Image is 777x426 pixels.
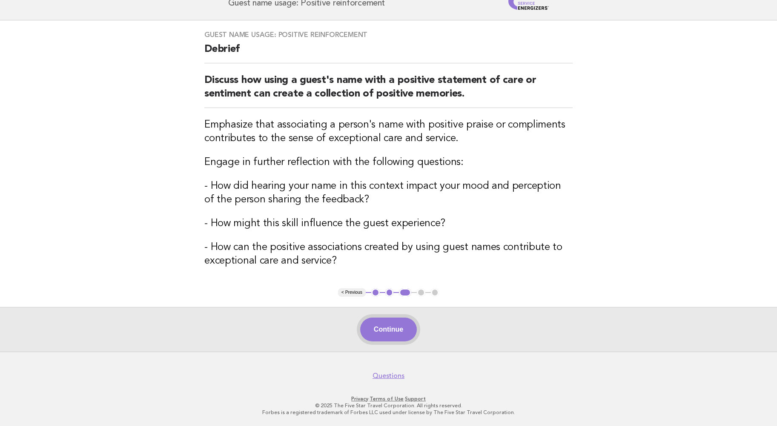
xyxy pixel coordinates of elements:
h3: - How might this skill influence the guest experience? [204,217,573,230]
h3: - How can the positive associations created by using guest names contribute to exceptional care a... [204,241,573,268]
a: Terms of Use [370,396,404,402]
h2: Discuss how using a guest's name with a positive statement of care or sentiment can create a coll... [204,74,573,108]
p: Forbes is a registered trademark of Forbes LLC used under license by The Five Star Travel Corpora... [128,409,649,416]
button: 2 [385,288,394,297]
a: Questions [373,372,404,380]
button: 1 [371,288,380,297]
a: Support [405,396,426,402]
h3: Engage in further reflection with the following questions: [204,156,573,169]
h3: Guest name usage: Positive reinforcement [204,31,573,39]
button: < Previous [338,288,366,297]
button: Continue [360,318,417,341]
button: 3 [399,288,411,297]
p: © 2025 The Five Star Travel Corporation. All rights reserved. [128,402,649,409]
p: · · [128,395,649,402]
h3: - How did hearing your name in this context impact your mood and perception of the person sharing... [204,179,573,207]
a: Privacy [351,396,368,402]
h3: Emphasize that associating a person's name with positive praise or compliments contributes to the... [204,118,573,145]
h2: Debrief [204,43,573,63]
